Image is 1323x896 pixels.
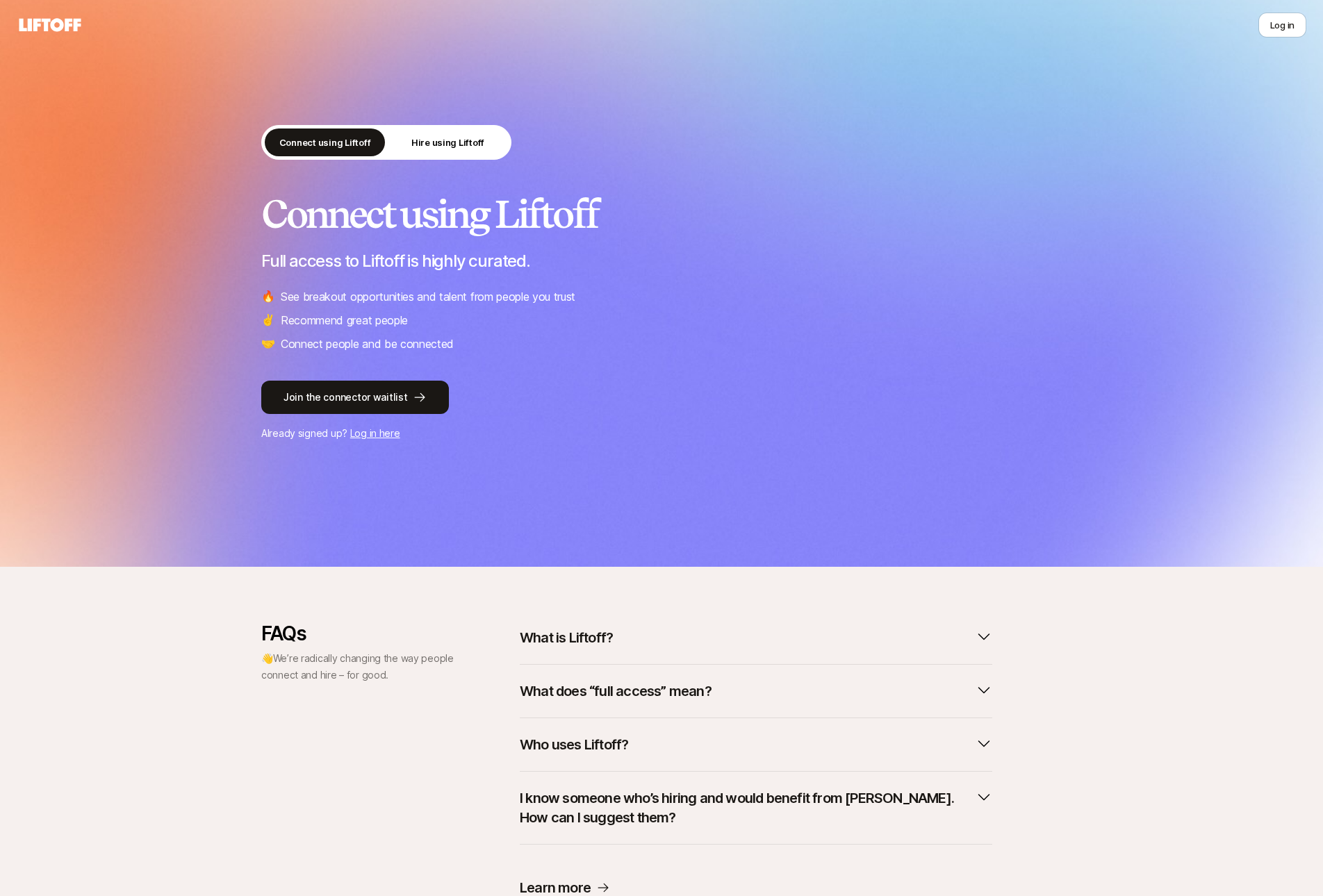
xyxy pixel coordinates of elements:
[261,381,449,414] button: Join the connector waitlist
[261,251,1062,271] p: Full access to Liftoff is highly curated.
[261,650,456,683] p: 👋
[520,783,992,833] button: I know someone who’s hiring and would benefit from [PERSON_NAME]. How can I suggest them?
[281,311,408,329] p: Recommend great people
[261,381,1062,414] a: Join the connector waitlist
[281,288,575,306] p: See breakout opportunities and talent from people you trust
[520,628,613,647] p: What is Liftoff?
[520,729,992,760] button: Who uses Liftoff?
[261,622,456,645] p: FAQs
[261,425,1062,442] p: Already signed up?
[261,288,275,306] span: 🔥
[279,135,371,149] p: Connect using Liftoff
[261,193,1062,235] h2: Connect using Liftoff
[520,622,992,653] button: What is Liftoff?
[520,681,712,701] p: What does “full access” mean?
[261,652,454,681] span: We’re radically changing the way people connect and hire – for good.
[520,676,992,706] button: What does “full access” mean?
[261,311,275,329] span: ✌️
[350,427,400,439] a: Log in here
[281,335,454,353] p: Connect people and be connected
[1258,13,1306,38] button: Log in
[411,135,484,149] p: Hire using Liftoff
[261,335,275,353] span: 🤝
[520,735,628,754] p: Who uses Liftoff?
[520,788,970,827] p: I know someone who’s hiring and would benefit from [PERSON_NAME]. How can I suggest them?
